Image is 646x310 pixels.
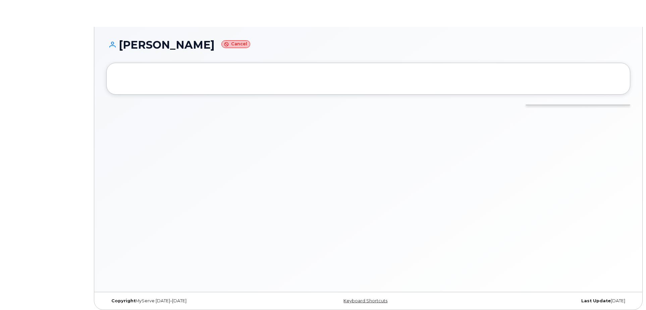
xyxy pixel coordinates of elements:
h1: [PERSON_NAME] [106,39,630,51]
small: Cancel [221,40,250,48]
strong: Copyright [111,298,136,303]
div: MyServe [DATE]–[DATE] [106,298,281,304]
strong: Last Update [581,298,611,303]
a: Keyboard Shortcuts [343,298,387,303]
div: [DATE] [455,298,630,304]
